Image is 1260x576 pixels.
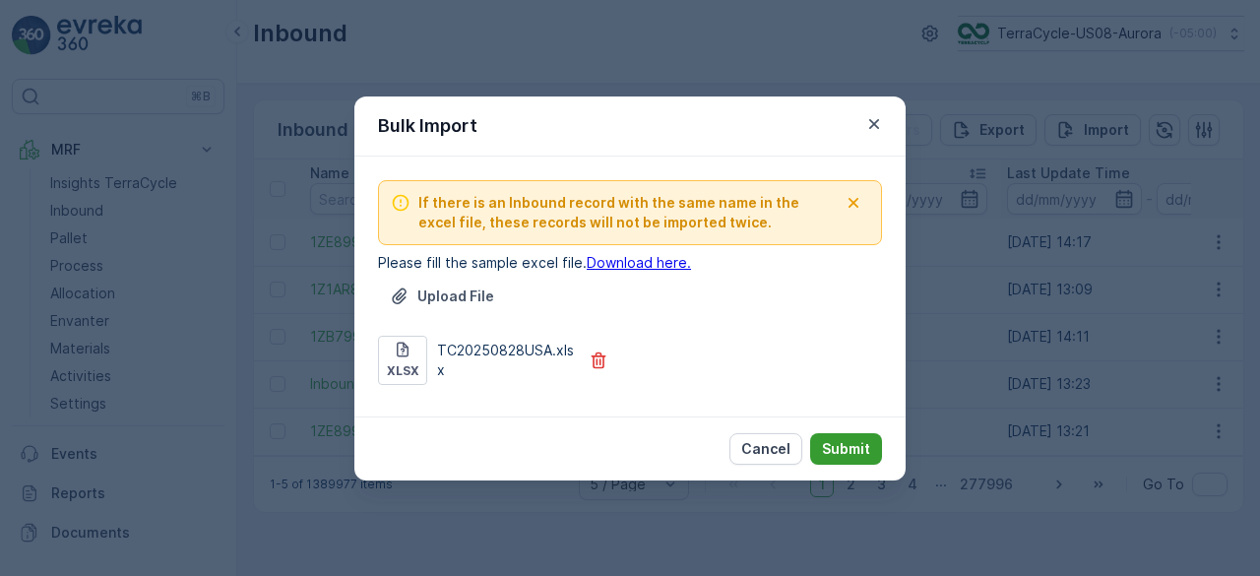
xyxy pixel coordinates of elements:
[418,193,838,232] span: If there is an Inbound record with the same name in the excel file, these records will not be imp...
[810,433,882,465] button: Submit
[417,287,494,306] p: Upload File
[387,363,419,379] p: xlsx
[729,433,802,465] button: Cancel
[822,439,870,459] p: Submit
[378,281,506,312] button: Upload File
[587,254,691,271] a: Download here.
[741,439,790,459] p: Cancel
[378,112,477,140] p: Bulk Import
[437,341,577,380] p: TC20250828USA.xlsx
[378,253,882,273] p: Please fill the sample excel file.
